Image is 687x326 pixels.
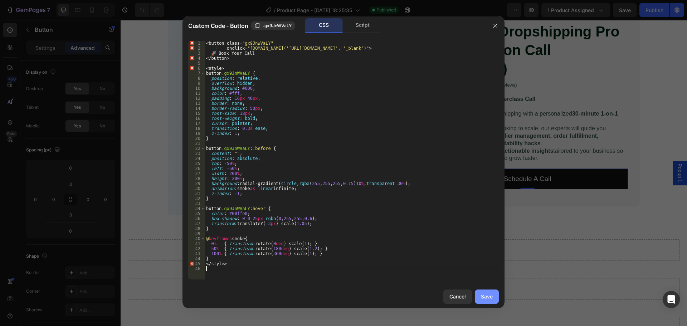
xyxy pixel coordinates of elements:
div: 22 [188,146,205,151]
div: 42 [188,246,205,251]
div: 36 [188,216,205,221]
strong: 30 Minutes Dropshipping Masterclass Call [300,76,415,82]
div: 12 [188,96,205,101]
div: 20 [188,136,205,141]
div: 3 [188,51,205,56]
div: 33 [188,201,205,206]
div: 5 [188,61,205,66]
div: 1 [188,41,205,46]
strong: product selection, supplier management, order fulfillment, marketing strategies, and profitabilit... [300,113,478,126]
p: Schedule A Call [383,153,430,165]
button: <p>Schedule A Call</p> [307,149,507,169]
div: 32 [188,196,205,201]
div: Save [481,293,493,300]
div: Script [344,18,381,33]
div: 7 [188,71,205,76]
div: 9 [188,81,205,86]
div: 2 [188,46,205,51]
div: 34 [188,206,205,211]
div: 6 [188,66,205,71]
div: 37 [188,221,205,226]
div: 15 [188,111,205,116]
div: 18 [188,126,205,131]
div: Drop element here [269,227,307,233]
div: 29 [188,181,205,186]
div: 43 [188,251,205,256]
div: 44 [188,256,205,261]
div: 41 [188,241,205,246]
div: 25 [188,161,205,166]
div: 23 [188,151,205,156]
strong: 30-minute 1-on-1 consultation call [300,91,497,104]
button: .gx9JnWVaLY [251,21,295,30]
div: 17 [188,121,205,126]
div: 45 [188,261,205,266]
div: Cancel [449,293,466,300]
div: 26 [188,166,205,171]
div: 21 [188,141,205,146]
div: 28 [188,176,205,181]
div: 4 [188,56,205,61]
p: Take the guesswork out of dropshipping with a personalized . Whether you’re just starting or look... [300,90,507,127]
div: 39 [188,231,205,236]
div: 35 [188,211,205,216]
div: Button [316,138,332,145]
div: Open Intercom Messenger [663,291,680,308]
div: 11 [188,91,205,96]
div: 40 [188,236,205,241]
p: This call is designed to give you tailored to your business so you can avoid costly mistakes and ... [300,127,507,142]
div: Drop element here [269,305,307,310]
span: Popup 1 [556,143,563,162]
div: 19 [188,131,205,136]
div: 14 [188,106,205,111]
div: Drop element here [269,266,307,272]
div: 16 [188,116,205,121]
button: Cancel [443,289,472,304]
div: 24 [188,156,205,161]
div: 30 [188,186,205,191]
div: 8 [188,76,205,81]
p: Rated 4.7 Stars (6465 reviews) [332,62,396,68]
div: 13 [188,101,205,106]
button: Save [475,289,499,304]
span: Custom Code - Button [188,21,248,30]
div: CSS [305,18,343,33]
strong: actionable insights [381,128,433,134]
span: .gx9JnWVaLY [263,23,292,29]
div: 38 [188,226,205,231]
div: 10 [188,86,205,91]
div: 27 [188,171,205,176]
div: 46 [188,266,205,271]
div: 31 [188,191,205,196]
